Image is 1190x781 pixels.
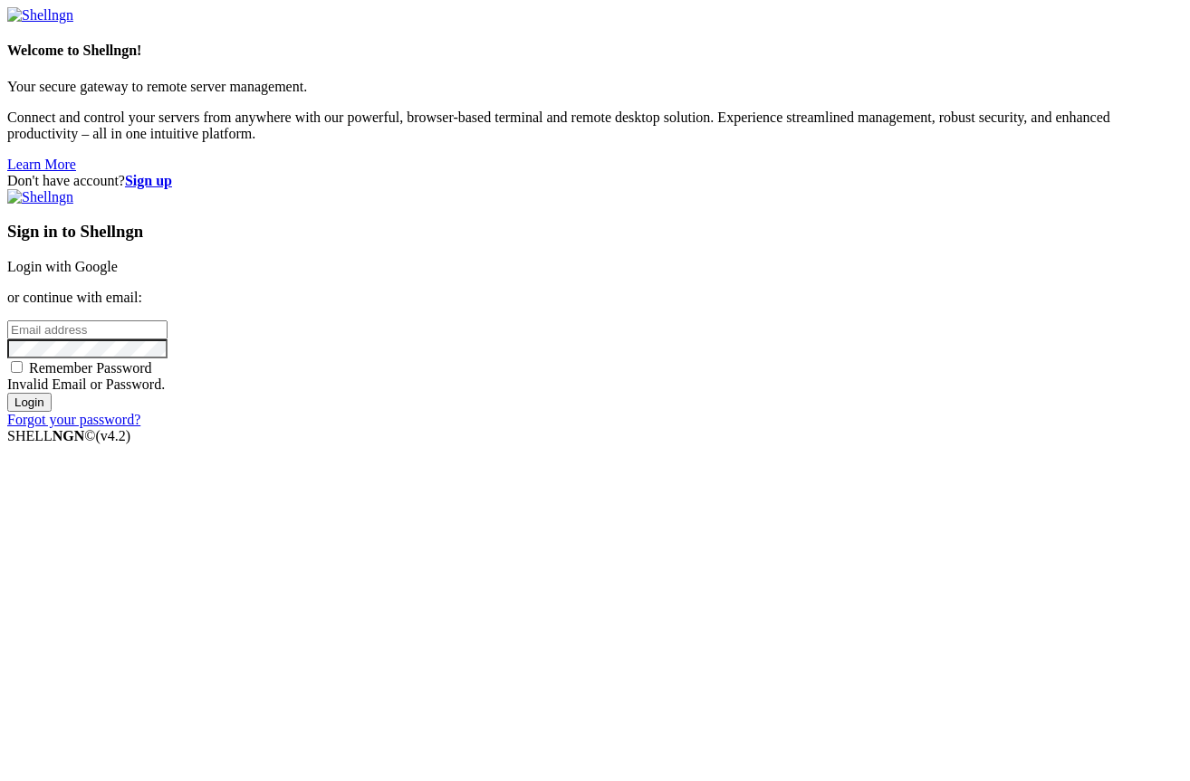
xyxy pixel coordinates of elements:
[7,110,1183,142] p: Connect and control your servers from anywhere with our powerful, browser-based terminal and remo...
[7,428,130,443] span: SHELL ©
[7,290,1183,306] p: or continue with email:
[7,412,140,427] a: Forgot your password?
[7,393,52,412] input: Login
[7,157,76,172] a: Learn More
[29,360,152,376] span: Remember Password
[96,428,131,443] span: 4.2.0
[7,259,118,274] a: Login with Google
[7,376,1183,393] div: Invalid Email or Password.
[7,320,168,339] input: Email address
[125,173,172,188] a: Sign up
[11,361,23,373] input: Remember Password
[7,189,73,205] img: Shellngn
[7,43,1183,59] h4: Welcome to Shellngn!
[53,428,85,443] b: NGN
[7,7,73,24] img: Shellngn
[7,79,1183,95] p: Your secure gateway to remote server management.
[7,222,1183,242] h3: Sign in to Shellngn
[7,173,1183,189] div: Don't have account?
